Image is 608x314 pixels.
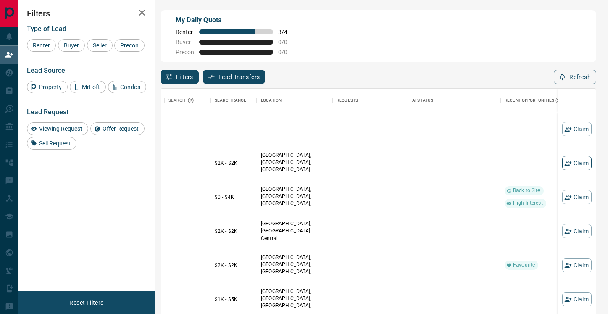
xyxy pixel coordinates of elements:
[61,42,82,49] span: Buyer
[176,49,194,55] span: Precon
[215,227,253,235] p: $2K - $2K
[90,122,145,135] div: Offer Request
[27,25,66,33] span: Type of Lead
[27,66,65,74] span: Lead Source
[117,42,142,49] span: Precon
[27,108,68,116] span: Lead Request
[261,89,282,112] div: Location
[97,89,164,112] div: Contact
[332,89,408,112] div: Requests
[215,261,253,269] p: $2K - $2K
[27,137,76,150] div: Sell Request
[505,89,566,112] div: Recent Opportunities (30d)
[261,220,328,242] p: [GEOGRAPHIC_DATA], [GEOGRAPHIC_DATA] | Central
[337,89,358,112] div: Requests
[500,89,584,112] div: Recent Opportunities (30d)
[215,296,253,303] p: $1K - $5K
[562,190,592,204] button: Claim
[30,42,53,49] span: Renter
[58,39,85,52] div: Buyer
[261,152,328,181] p: [GEOGRAPHIC_DATA], [GEOGRAPHIC_DATA], [GEOGRAPHIC_DATA] | [GEOGRAPHIC_DATA]
[108,81,146,93] div: Condos
[36,125,85,132] span: Viewing Request
[117,84,143,90] span: Condos
[203,70,266,84] button: Lead Transfers
[176,15,297,25] p: My Daily Quota
[70,81,106,93] div: MrLoft
[510,200,546,207] span: High Interest
[554,70,596,84] button: Refresh
[168,89,196,112] div: Search
[261,254,328,290] p: [GEOGRAPHIC_DATA], [GEOGRAPHIC_DATA], [GEOGRAPHIC_DATA], [GEOGRAPHIC_DATA] | [GEOGRAPHIC_DATA]
[412,89,433,112] div: AI Status
[257,89,332,112] div: Location
[562,224,592,238] button: Claim
[87,39,113,52] div: Seller
[161,70,199,84] button: Filters
[278,39,297,45] span: 0 / 0
[27,81,68,93] div: Property
[408,89,500,112] div: AI Status
[27,39,56,52] div: Renter
[211,89,257,112] div: Search Range
[36,140,74,147] span: Sell Request
[36,84,65,90] span: Property
[79,84,103,90] span: MrLoft
[215,193,253,201] p: $0 - $4K
[278,49,297,55] span: 0 / 0
[278,29,297,35] span: 3 / 4
[64,296,109,310] button: Reset Filters
[27,122,88,135] div: Viewing Request
[510,187,544,194] span: Back to Site
[562,156,592,170] button: Claim
[510,261,538,269] span: Favourite
[114,39,145,52] div: Precon
[215,89,247,112] div: Search Range
[562,292,592,306] button: Claim
[100,125,142,132] span: Offer Request
[562,122,592,136] button: Claim
[215,159,253,167] p: $2K - $2K
[261,186,328,222] p: [GEOGRAPHIC_DATA], [GEOGRAPHIC_DATA], [GEOGRAPHIC_DATA], [GEOGRAPHIC_DATA] | [GEOGRAPHIC_DATA]
[562,258,592,272] button: Claim
[90,42,110,49] span: Seller
[27,8,146,18] h2: Filters
[176,29,194,35] span: Renter
[176,39,194,45] span: Buyer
